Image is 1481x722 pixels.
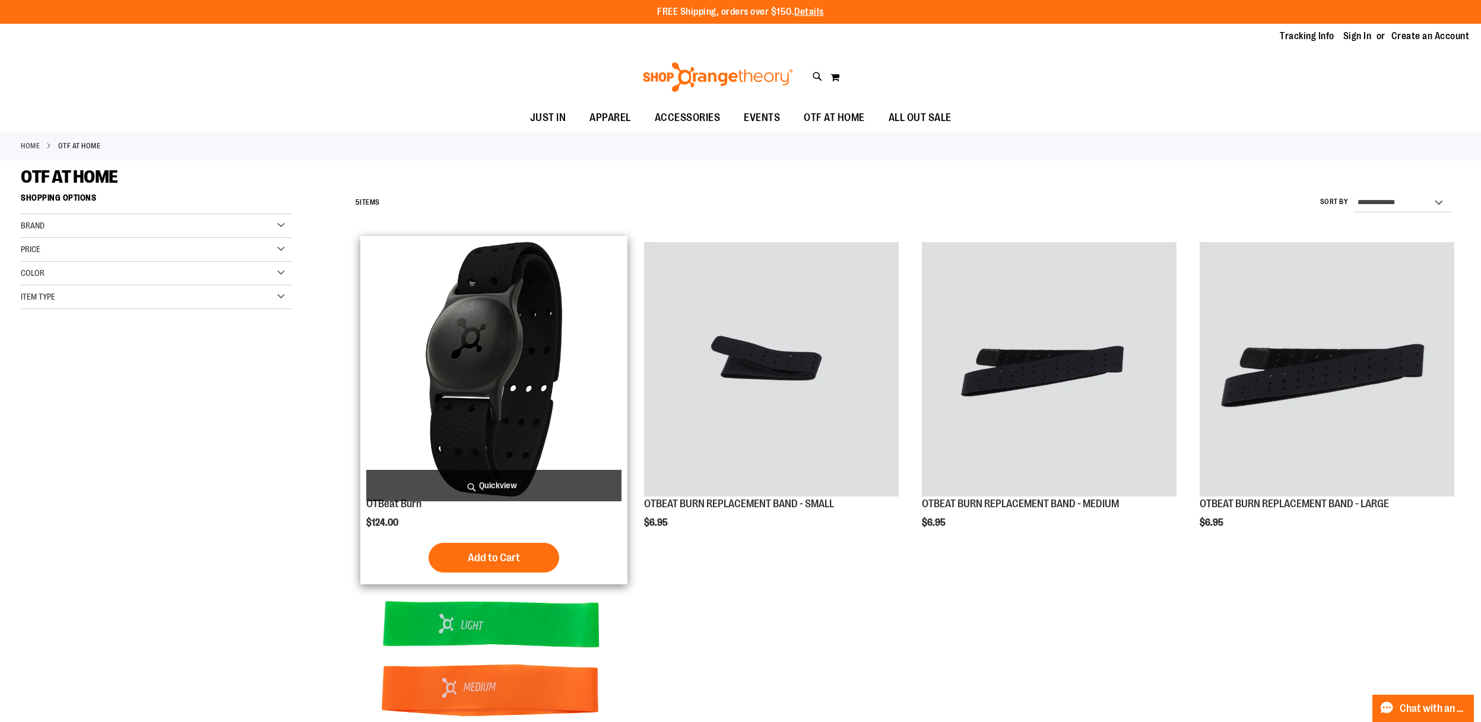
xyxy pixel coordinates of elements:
div: product [360,236,627,584]
p: FREE Shipping, orders over $150. [657,5,824,19]
a: Create an Account [1391,30,1470,43]
img: Shop Orangetheory [641,62,795,92]
a: Quickview [366,470,621,501]
a: Home [21,141,40,151]
button: Chat with an Expert [1372,695,1474,722]
span: $6.95 [644,517,670,528]
span: ALL OUT SALE [889,104,952,131]
img: OTBEAT BURN REPLACEMENT BAND - MEDIUM [922,242,1176,497]
strong: OTF AT HOME [58,141,101,151]
img: OTBEAT BURN REPLACEMENT BAND - LARGE [1200,242,1454,497]
img: OTBEAT BURN REPLACEMENT BAND - SMALL [644,242,899,497]
span: APPAREL [589,104,631,131]
a: Main view of OTBeat Burn 6.0-C [366,242,621,498]
a: Sign In [1343,30,1372,43]
span: Add to Cart [468,551,520,564]
span: Color [21,268,45,278]
span: OTF AT HOME [21,167,118,187]
a: OTBEAT BURN REPLACEMENT BAND - SMALL [644,498,834,510]
strong: Shopping Options [21,187,292,214]
div: product [916,236,1182,558]
span: Price [21,244,40,254]
span: Chat with an Expert [1400,703,1467,714]
a: OTBEAT BURN REPLACEMENT BAND - SMALL [644,242,899,498]
span: OTF AT HOME [804,104,865,131]
a: Tracking Info [1280,30,1334,43]
a: OTBEAT BURN REPLACEMENT BAND - MEDIUM [922,498,1119,510]
span: EVENTS [744,104,780,131]
img: Main view of OTBeat Burn 6.0-C [366,242,621,497]
div: product [638,236,905,558]
span: 5 [356,198,360,206]
div: product [1194,236,1460,558]
span: $6.95 [922,517,947,528]
a: Details [794,7,824,17]
span: Brand [21,221,45,230]
span: Item Type [21,292,55,301]
a: OTBeat Burn [366,498,421,510]
a: OTBEAT BURN REPLACEMENT BAND - MEDIUM [922,242,1176,498]
span: $6.95 [1200,517,1225,528]
span: ACCESSORIES [655,104,721,131]
label: Sort By [1320,197,1349,207]
h2: Items [356,193,380,212]
span: $124.00 [366,517,400,528]
button: Add to Cart [429,543,559,572]
a: OTBEAT BURN REPLACEMENT BAND - LARGE [1200,498,1389,510]
span: JUST IN [530,104,566,131]
a: OTBEAT BURN REPLACEMENT BAND - LARGE [1200,242,1454,498]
